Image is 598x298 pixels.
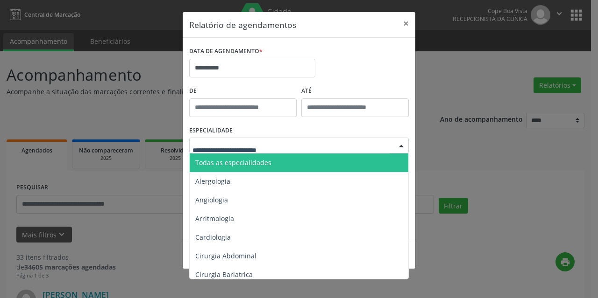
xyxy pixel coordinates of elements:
h5: Relatório de agendamentos [189,19,296,31]
span: Todas as especialidades [195,158,271,167]
span: Cirurgia Bariatrica [195,270,253,279]
button: Close [397,12,415,35]
label: ESPECIALIDADE [189,124,233,138]
span: Cardiologia [195,233,231,242]
span: Alergologia [195,177,230,186]
span: Cirurgia Abdominal [195,251,256,260]
label: DATA DE AGENDAMENTO [189,44,263,59]
label: De [189,84,297,98]
label: ATÉ [301,84,409,98]
span: Arritmologia [195,214,234,223]
span: Angiologia [195,195,228,204]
